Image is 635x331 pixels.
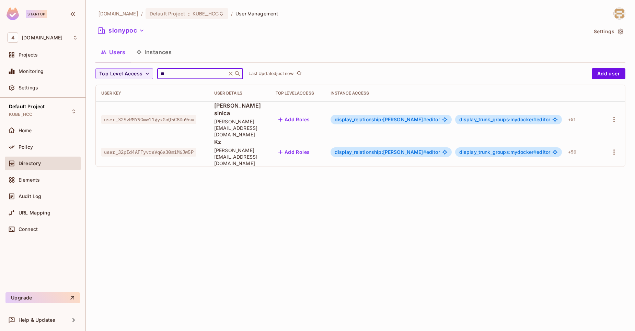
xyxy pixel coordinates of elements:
[565,147,579,158] div: + 56
[214,147,265,167] span: [PERSON_NAME][EMAIL_ADDRESS][DOMAIN_NAME]
[533,117,536,122] span: #
[95,25,147,36] button: slonypoc
[19,161,41,166] span: Directory
[19,144,33,150] span: Policy
[276,147,313,158] button: Add Roles
[214,118,265,138] span: [PERSON_NAME][EMAIL_ADDRESS][DOMAIN_NAME]
[98,10,138,17] span: the active workspace
[423,117,426,122] span: #
[335,117,440,122] span: editor
[533,149,536,155] span: #
[296,70,302,77] span: refresh
[188,11,190,16] span: :
[19,128,32,133] span: Home
[95,44,131,61] button: Users
[293,70,303,78] span: Click to refresh data
[335,117,426,122] span: display_relationship:[PERSON_NAME]
[131,44,177,61] button: Instances
[19,52,38,58] span: Projects
[235,10,278,17] span: User Management
[26,10,47,18] div: Startup
[214,138,265,146] span: Kz
[276,90,320,96] div: Top Level Access
[8,33,18,42] span: 4
[101,115,196,124] span: user_32SvRMY9Gmw11gyxGnQ5C8Du9om
[141,10,143,17] li: /
[150,10,185,17] span: Default Project
[193,10,219,17] span: KUBE_HCC
[19,85,38,90] span: Settings
[276,114,313,125] button: Add Roles
[22,35,62,40] span: Workspace: 46labs.com
[231,10,233,17] li: /
[19,194,41,199] span: Audit Log
[565,114,578,125] div: + 51
[423,149,426,155] span: #
[9,112,32,117] span: KUBE_HCC
[295,70,303,78] button: refresh
[335,149,440,155] span: editor
[614,8,625,19] img: ali.sheikh@46labs.com
[19,210,50,216] span: URL Mapping
[19,69,44,74] span: Monitoring
[95,68,153,79] button: Top Level Access
[214,102,265,117] span: [PERSON_NAME] sinica
[19,317,55,323] span: Help & Updates
[101,148,196,157] span: user_32pId4AFFyvrsVq6a30miM6Jw5P
[591,26,625,37] button: Settings
[9,104,45,109] span: Default Project
[459,117,537,122] span: display_trunk_groups:mydocker
[19,177,40,183] span: Elements
[459,149,550,155] span: editor
[5,292,80,303] button: Upgrade
[99,70,142,78] span: Top Level Access
[335,149,426,155] span: display_relationship:[PERSON_NAME]
[331,90,596,96] div: Instance Access
[459,117,550,122] span: editor
[214,90,265,96] div: User Details
[7,8,19,20] img: SReyMgAAAABJRU5ErkJggg==
[101,90,203,96] div: User Key
[249,71,293,76] p: Last Updated just now
[459,149,537,155] span: display_trunk_groups:mydocker
[19,226,38,232] span: Connect
[592,68,625,79] button: Add user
